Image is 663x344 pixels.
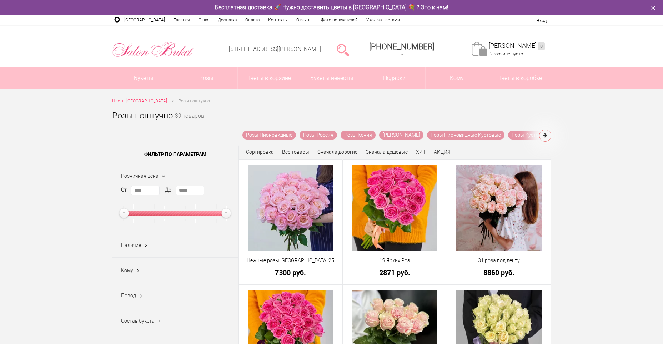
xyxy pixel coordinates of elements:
[246,149,274,155] span: Сортировка
[214,15,241,25] a: Доставка
[248,165,333,251] img: Нежные розы Эквадор 25 шт
[112,40,194,59] img: Цветы Нижний Новгород
[121,242,141,248] span: Наличие
[379,131,423,140] a: [PERSON_NAME]
[347,269,442,276] a: 2871 руб.
[452,269,546,276] a: 8860 руб.
[112,145,238,163] span: Фильтр по параметрам
[179,98,210,103] span: Розы поштучно
[427,131,504,140] a: Розы Пионовидные Кустовые
[317,149,357,155] a: Сначала дорогие
[120,15,169,25] a: [GEOGRAPHIC_DATA]
[175,113,204,131] small: 39 товаров
[362,15,404,25] a: Уход за цветами
[241,15,264,25] a: Оплата
[194,15,214,25] a: О нас
[341,131,376,140] a: Розы Кения
[426,67,488,89] span: Кому
[347,257,442,264] a: 19 Ярких Роз
[121,293,136,298] span: Повод
[175,67,237,89] a: Розы
[300,131,337,140] a: Розы Россия
[366,149,408,155] a: Сначала дешевые
[242,131,296,140] a: Розы Пионовидные
[456,165,542,251] img: 31 роза под ленту
[452,257,546,264] a: 31 роза под ленту
[238,67,300,89] a: Цветы в корзине
[121,173,159,179] span: Розничная цена
[112,67,175,89] a: Букеты
[282,149,309,155] a: Все товары
[537,18,547,23] a: Вход
[300,67,363,89] a: Букеты невесты
[508,131,552,140] a: Розы Кустовые
[352,165,437,251] img: 19 Ярких Роз
[292,15,317,25] a: Отзывы
[317,15,362,25] a: Фото получателей
[165,186,171,194] label: До
[121,268,133,273] span: Кому
[107,4,557,11] div: Бесплатная доставка 🚀 Нужно доставить цветы в [GEOGRAPHIC_DATA] 💐 ? Это к нам!
[264,15,292,25] a: Контакты
[489,51,523,56] span: В корзине пусто
[121,186,127,194] label: От
[112,98,167,103] span: Цветы [GEOGRAPHIC_DATA]
[112,97,167,105] a: Цветы [GEOGRAPHIC_DATA]
[538,42,545,50] ins: 0
[489,42,545,50] a: [PERSON_NAME]
[416,149,426,155] a: ХИТ
[229,46,321,52] a: [STREET_ADDRESS][PERSON_NAME]
[434,149,451,155] a: АКЦИЯ
[363,67,426,89] a: Подарки
[169,15,194,25] a: Главная
[112,109,173,122] h1: Розы поштучно
[243,257,338,264] a: Нежные розы [GEOGRAPHIC_DATA] 25 шт
[121,318,155,324] span: Состав букета
[488,67,551,89] a: Цветы в коробке
[369,42,435,51] span: [PHONE_NUMBER]
[243,269,338,276] a: 7300 руб.
[365,40,439,60] a: [PHONE_NUMBER]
